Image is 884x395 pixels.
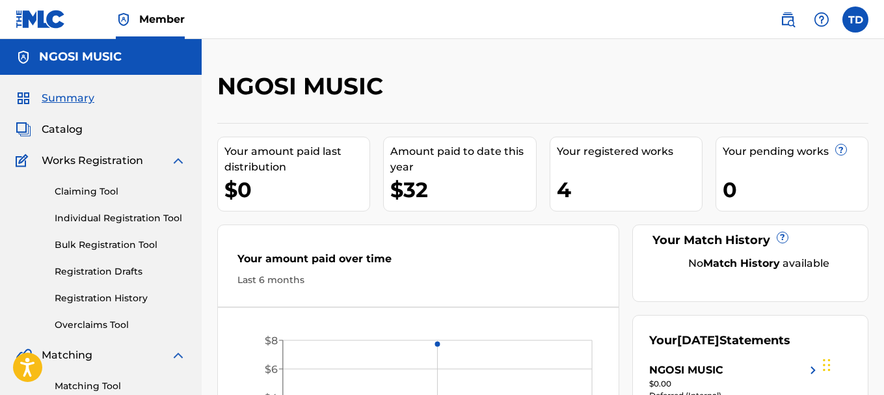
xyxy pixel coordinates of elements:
[836,144,846,155] span: ?
[16,90,31,106] img: Summary
[237,251,599,273] div: Your amount paid over time
[390,175,535,204] div: $32
[224,175,369,204] div: $0
[557,144,702,159] div: Your registered works
[842,7,868,33] div: User Menu
[723,175,868,204] div: 0
[55,318,186,332] a: Overclaims Tool
[775,7,801,33] a: Public Search
[665,256,851,271] div: No available
[649,378,821,390] div: $0.00
[42,122,83,137] span: Catalog
[649,332,790,349] div: Your Statements
[723,144,868,159] div: Your pending works
[16,122,83,137] a: CatalogCatalog
[16,10,66,29] img: MLC Logo
[55,379,186,393] a: Matching Tool
[16,49,31,65] img: Accounts
[42,153,143,169] span: Works Registration
[814,12,829,27] img: help
[170,153,186,169] img: expand
[805,362,821,378] img: right chevron icon
[237,273,599,287] div: Last 6 months
[809,7,835,33] div: Help
[16,122,31,137] img: Catalog
[677,333,719,347] span: [DATE]
[224,144,369,175] div: Your amount paid last distribution
[55,211,186,225] a: Individual Registration Tool
[16,90,94,106] a: SummarySummary
[139,12,185,27] span: Member
[39,49,122,64] h5: NGOSI MUSIC
[649,362,723,378] div: NGOSI MUSIC
[265,363,278,375] tspan: $6
[848,232,884,336] iframe: Resource Center
[116,12,131,27] img: Top Rightsholder
[16,153,33,169] img: Works Registration
[390,144,535,175] div: Amount paid to date this year
[55,238,186,252] a: Bulk Registration Tool
[265,334,278,347] tspan: $8
[55,265,186,279] a: Registration Drafts
[780,12,796,27] img: search
[170,347,186,363] img: expand
[16,347,32,363] img: Matching
[777,232,788,243] span: ?
[55,292,186,305] a: Registration History
[42,347,92,363] span: Matching
[703,257,780,269] strong: Match History
[42,90,94,106] span: Summary
[819,333,884,395] iframe: Chat Widget
[55,185,186,198] a: Claiming Tool
[217,72,390,101] h2: NGOSI MUSIC
[649,232,851,249] div: Your Match History
[557,175,702,204] div: 4
[823,346,831,385] div: Drag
